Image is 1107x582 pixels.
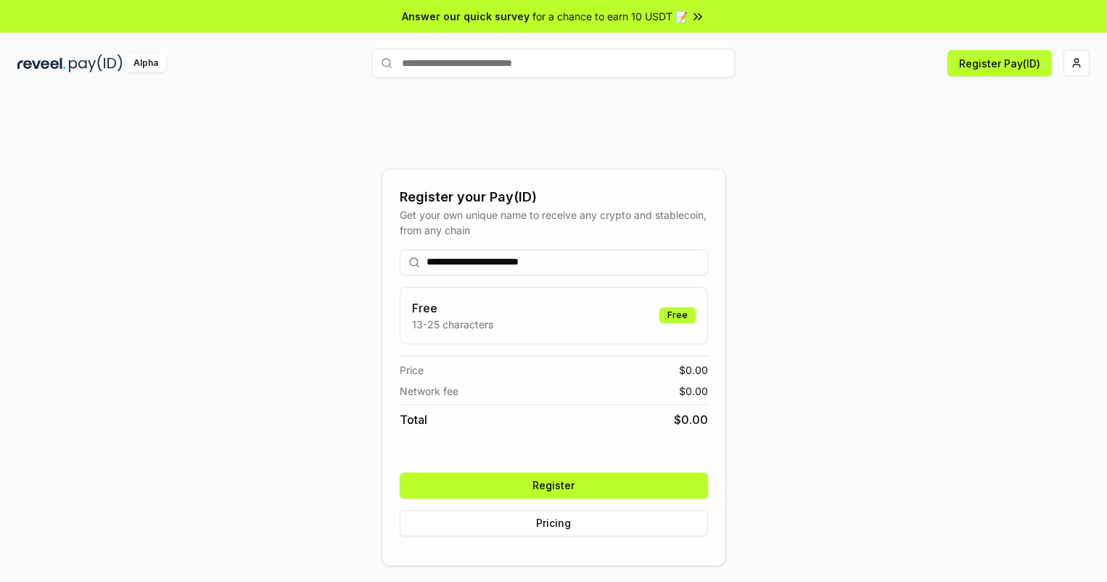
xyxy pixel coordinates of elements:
[17,54,66,72] img: reveel_dark
[400,207,708,238] div: Get your own unique name to receive any crypto and stablecoin, from any chain
[400,510,708,536] button: Pricing
[400,473,708,499] button: Register
[412,317,493,332] p: 13-25 characters
[679,383,708,399] span: $ 0.00
[400,187,708,207] div: Register your Pay(ID)
[402,9,530,24] span: Answer our quick survey
[412,299,493,317] h3: Free
[400,383,458,399] span: Network fee
[125,54,166,72] div: Alpha
[532,9,688,24] span: for a chance to earn 10 USDT 📝
[69,54,123,72] img: pay_id
[400,411,427,428] span: Total
[947,50,1052,76] button: Register Pay(ID)
[674,411,708,428] span: $ 0.00
[659,307,696,323] div: Free
[679,362,708,378] span: $ 0.00
[400,362,424,378] span: Price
